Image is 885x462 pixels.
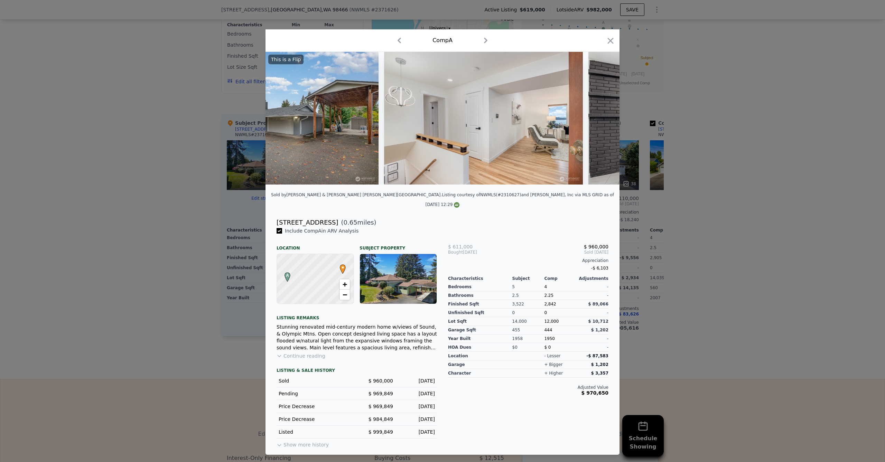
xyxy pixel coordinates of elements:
span: Bought [448,249,463,255]
div: This is a Flip [268,55,304,64]
span: $ 984,849 [369,416,393,422]
span: $ 3,357 [591,371,608,376]
div: Adjusted Value [448,385,608,390]
span: 0 [544,310,547,315]
div: - lesser [544,353,560,359]
span: $ 999,849 [369,429,393,435]
div: Listing courtesy of NWMLS (#2310627) and [PERSON_NAME], Inc via MLS GRID as of [DATE] 12:29 [426,192,614,207]
button: Continue reading [277,352,325,359]
span: ( miles) [338,218,376,227]
div: Characteristics [448,276,512,281]
div: - [576,309,608,317]
span: $ 969,849 [369,391,393,396]
span: $ 960,000 [369,378,393,384]
div: - [576,343,608,352]
span: $ 10,712 [588,319,608,324]
div: [DATE] [399,403,435,410]
span: 0.65 [344,219,357,226]
div: Comp [544,276,576,281]
div: Sold by [PERSON_NAME] & [PERSON_NAME] [PERSON_NAME][GEOGRAPHIC_DATA] . [271,192,442,197]
div: Adjustments [576,276,608,281]
div: - [576,334,608,343]
div: Subject [512,276,544,281]
div: 3,522 [512,300,544,309]
span: -$ 6,103 [591,266,608,271]
img: Property Img [180,52,379,185]
div: Location [277,240,354,251]
div: Sold [279,377,351,384]
div: - [576,283,608,291]
div: 2.5 [512,291,544,300]
div: [DATE] [399,390,435,397]
div: Comp A [432,36,453,45]
div: 455 [512,326,544,334]
div: Bathrooms [448,291,512,300]
div: A [283,272,287,276]
span: $ 960,000 [584,244,608,249]
div: Pending [279,390,351,397]
div: HOA Dues [448,343,512,352]
span: $ 1,202 [591,328,608,332]
div: $0 [512,343,544,352]
div: 14,000 [512,317,544,326]
div: [DATE] [399,377,435,384]
div: Price Decrease [279,416,351,423]
span: + [343,280,347,289]
div: - [576,291,608,300]
span: -$ 87,583 [586,353,608,358]
span: $ 89,066 [588,302,608,307]
div: 0 [512,309,544,317]
div: garage [448,360,512,369]
div: [DATE] [399,416,435,423]
span: $ 1,202 [591,362,608,367]
div: + bigger [544,362,562,367]
span: 12,000 [544,319,559,324]
div: [DATE] [399,428,435,435]
div: Bedrooms [448,283,512,291]
div: [DATE] [448,249,502,255]
div: Stunning renovated mid-century modern home w/views of Sound, & Olympic Mtns. Open concept designe... [277,323,437,351]
span: $ 970,650 [581,390,608,396]
div: [STREET_ADDRESS] [277,218,338,227]
div: 1958 [512,334,544,343]
div: Listed [279,428,351,435]
div: Appreciation [448,258,608,263]
div: Subject Property [360,240,437,251]
img: Property Img [588,52,787,185]
img: Property Img [384,52,583,185]
div: • [338,264,342,268]
span: Include Comp A in ARV Analysis [282,228,361,234]
div: Lot Sqft [448,317,512,326]
div: 1950 [544,334,576,343]
a: Zoom in [339,279,350,290]
span: 444 [544,328,552,332]
div: Price Decrease [279,403,351,410]
div: 2.25 [544,291,576,300]
div: Listing remarks [277,310,437,321]
div: character [448,369,512,378]
span: 4 [544,284,547,289]
span: • [338,262,347,273]
span: Sold [DATE] [502,249,608,255]
img: NWMLS Logo [454,202,459,208]
div: + higher [544,370,563,376]
div: Year Built [448,334,512,343]
a: Zoom out [339,290,350,300]
div: location [448,352,512,360]
span: A [283,272,292,279]
div: 5 [512,283,544,291]
div: LISTING & SALE HISTORY [277,368,437,375]
div: Garage Sqft [448,326,512,334]
span: $ 969,849 [369,404,393,409]
span: − [343,290,347,299]
button: Show more history [277,439,329,448]
div: Finished Sqft [448,300,512,309]
span: $ 611,000 [448,244,473,249]
span: 2,842 [544,302,556,307]
div: Unfinished Sqft [448,309,512,317]
span: $ 0 [544,345,551,350]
